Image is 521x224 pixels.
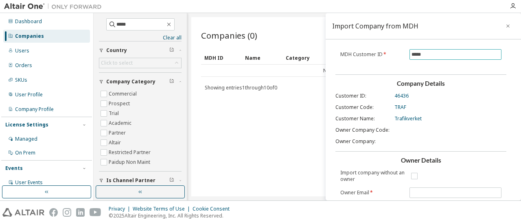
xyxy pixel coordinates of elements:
div: On Prem [15,150,35,156]
img: facebook.svg [49,208,58,217]
h3: Owner Details [335,157,506,165]
div: Dashboard [15,18,42,25]
div: Events [5,165,23,172]
label: MDH Customer ID [340,51,405,58]
div: User Events [15,179,43,186]
label: Altair [109,138,123,148]
img: Altair One [4,2,106,11]
span: Customer Name : [335,115,375,122]
img: youtube.svg [90,208,101,217]
span: Clear filter [169,78,174,85]
label: Trial [109,109,120,118]
label: Academic [109,118,133,128]
span: Clear filter [169,47,174,54]
div: Managed [15,136,37,142]
div: Companies [15,33,44,39]
a: Clear all [99,35,182,41]
button: Is Channel Partner [99,172,182,189]
img: linkedin.svg [76,208,85,217]
div: Name [245,51,279,64]
div: SKUs [15,77,27,83]
td: No data available [201,65,486,77]
div: Privacy [109,206,133,212]
span: Country [106,47,127,54]
label: Owner Email [340,189,405,196]
span: Trafikverket [394,115,422,122]
span: Companies (0) [201,30,257,41]
span: Showing entries 1 through 10 of 0 [205,84,277,91]
label: Prospect [109,99,131,109]
div: User Profile [15,91,43,98]
img: altair_logo.svg [2,208,44,217]
div: Import Company from MDH [332,23,418,29]
div: Category [286,51,320,64]
div: Cookie Consent [193,206,234,212]
button: Country [99,41,182,59]
img: instagram.svg [63,208,71,217]
label: Paidup Non Maint [109,157,152,167]
div: Orders [15,62,32,69]
span: TRAF [394,104,406,111]
span: Clear filter [169,177,174,184]
label: Partner [109,128,127,138]
button: Company Category [99,73,182,91]
label: Restricted Partner [109,148,152,157]
span: Customer Code : [335,104,374,111]
h3: Company Details [335,80,506,88]
span: Company Category [106,78,155,85]
span: 46436 [394,93,409,99]
span: Owner Company Code : [335,127,390,133]
span: Customer ID : [335,93,366,99]
label: Commercial [109,89,138,99]
div: Website Terms of Use [133,206,193,212]
div: Users [15,48,29,54]
p: © 2025 Altair Engineering, Inc. All Rights Reserved. [109,212,234,219]
div: MDH ID [204,51,239,64]
label: Import company without an owner [340,170,405,183]
div: Click to select [101,60,133,66]
div: Click to select [99,58,181,68]
span: Owner Company : [335,138,376,145]
div: Company Profile [15,106,54,113]
div: License Settings [5,122,48,128]
span: Is Channel Partner [106,177,155,184]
